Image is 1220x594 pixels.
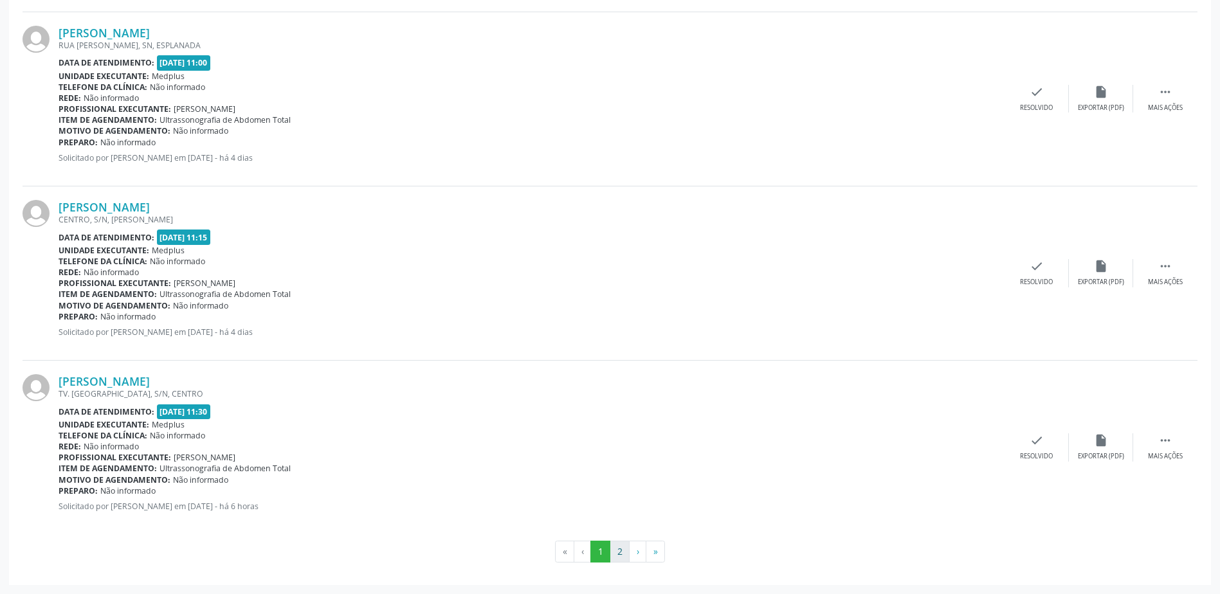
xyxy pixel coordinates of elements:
span: Não informado [173,474,228,485]
b: Item de agendamento: [59,463,157,474]
div: Resolvido [1020,452,1053,461]
button: Go to page 1 [590,541,610,562]
span: Não informado [173,125,228,136]
span: Ultrassonografia de Abdomen Total [159,463,291,474]
span: Não informado [100,311,156,322]
b: Rede: [59,93,81,104]
div: Mais ações [1148,452,1183,461]
i: check [1030,259,1044,273]
i: insert_drive_file [1094,259,1108,273]
a: [PERSON_NAME] [59,374,150,388]
span: [PERSON_NAME] [174,104,235,114]
i: insert_drive_file [1094,85,1108,99]
b: Motivo de agendamento: [59,474,170,485]
b: Telefone da clínica: [59,82,147,93]
div: Mais ações [1148,278,1183,287]
div: TV. [GEOGRAPHIC_DATA], S/N, CENTRO [59,388,1005,399]
img: img [23,200,50,227]
b: Rede: [59,441,81,452]
img: img [23,374,50,401]
b: Profissional executante: [59,104,171,114]
span: Medplus [152,419,185,430]
span: Não informado [84,93,139,104]
i:  [1158,259,1172,273]
b: Preparo: [59,485,98,496]
b: Item de agendamento: [59,289,157,300]
p: Solicitado por [PERSON_NAME] em [DATE] - há 6 horas [59,501,1005,512]
b: Rede: [59,267,81,278]
span: Não informado [84,441,139,452]
div: RUA [PERSON_NAME], SN, ESPLANADA [59,40,1005,51]
div: Exportar (PDF) [1078,104,1124,113]
b: Motivo de agendamento: [59,125,170,136]
span: Ultrassonografia de Abdomen Total [159,114,291,125]
div: Resolvido [1020,104,1053,113]
b: Unidade executante: [59,245,149,256]
span: Não informado [100,137,156,148]
span: Ultrassonografia de Abdomen Total [159,289,291,300]
b: Telefone da clínica: [59,256,147,267]
b: Item de agendamento: [59,114,157,125]
span: [DATE] 11:15 [157,230,211,244]
i:  [1158,433,1172,447]
span: Não informado [84,267,139,278]
button: Go to next page [629,541,646,562]
div: Exportar (PDF) [1078,278,1124,287]
span: Não informado [150,256,205,267]
button: Go to page 2 [610,541,630,562]
span: Não informado [173,300,228,311]
span: Não informado [150,430,205,441]
span: [DATE] 11:00 [157,55,211,70]
span: Medplus [152,245,185,256]
span: [DATE] 11:30 [157,404,211,419]
p: Solicitado por [PERSON_NAME] em [DATE] - há 4 dias [59,152,1005,163]
span: Medplus [152,71,185,82]
b: Data de atendimento: [59,57,154,68]
div: CENTRO, S/N, [PERSON_NAME] [59,214,1005,225]
b: Motivo de agendamento: [59,300,170,311]
b: Preparo: [59,137,98,148]
div: Mais ações [1148,104,1183,113]
b: Unidade executante: [59,419,149,430]
b: Data de atendimento: [59,232,154,243]
i:  [1158,85,1172,99]
ul: Pagination [23,541,1197,562]
button: Go to last page [646,541,665,562]
span: [PERSON_NAME] [174,452,235,463]
b: Preparo: [59,311,98,322]
b: Unidade executante: [59,71,149,82]
b: Profissional executante: [59,452,171,463]
a: [PERSON_NAME] [59,200,150,214]
i: insert_drive_file [1094,433,1108,447]
a: [PERSON_NAME] [59,26,150,40]
span: Não informado [100,485,156,496]
div: Exportar (PDF) [1078,452,1124,461]
img: img [23,26,50,53]
p: Solicitado por [PERSON_NAME] em [DATE] - há 4 dias [59,327,1005,337]
span: Não informado [150,82,205,93]
div: Resolvido [1020,278,1053,287]
i: check [1030,433,1044,447]
b: Data de atendimento: [59,406,154,417]
i: check [1030,85,1044,99]
b: Telefone da clínica: [59,430,147,441]
b: Profissional executante: [59,278,171,289]
span: [PERSON_NAME] [174,278,235,289]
